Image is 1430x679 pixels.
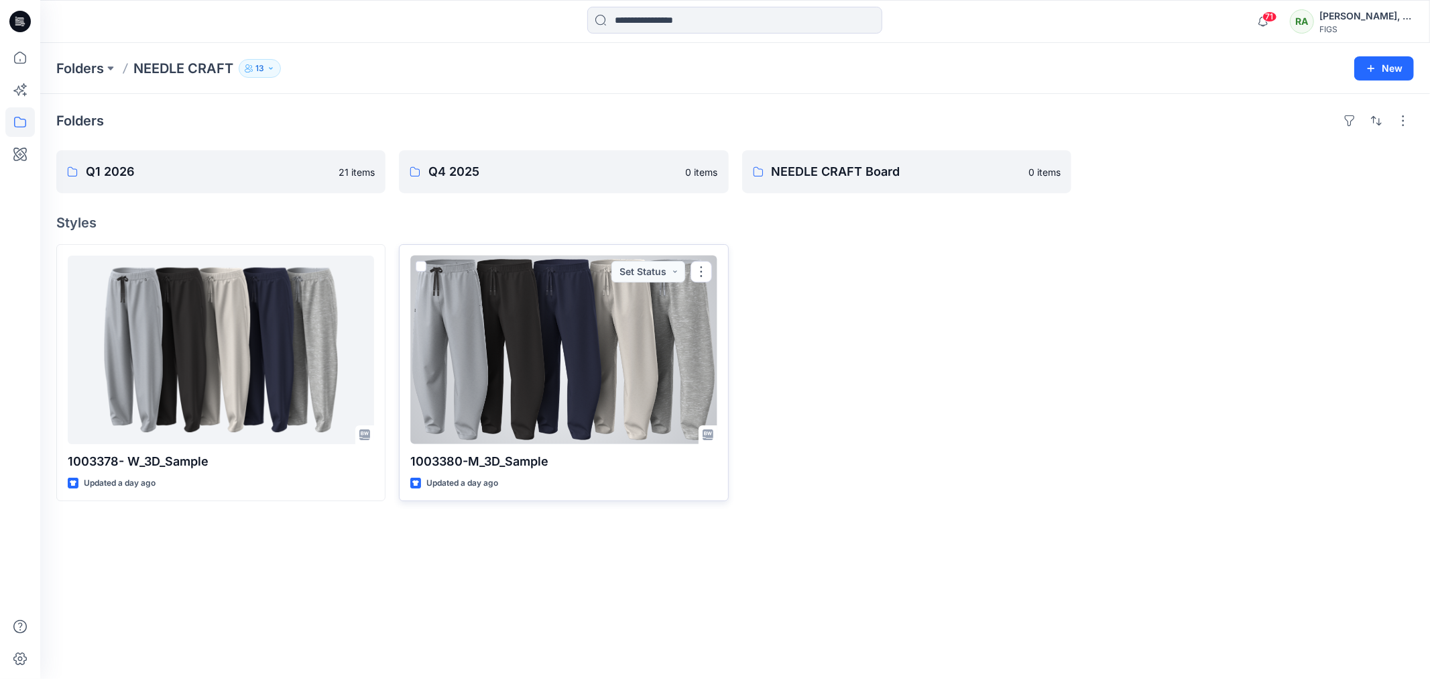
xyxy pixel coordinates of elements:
[428,162,677,181] p: Q4 2025
[399,150,728,193] a: Q4 20250 items
[772,162,1020,181] p: NEEDLE CRAFT Board
[255,61,264,76] p: 13
[1290,9,1314,34] div: RA
[56,59,104,78] a: Folders
[56,150,385,193] a: Q1 202621 items
[410,256,717,444] a: 1003380-M_3D_Sample
[1354,56,1414,81] button: New
[742,150,1071,193] a: NEEDLE CRAFT Board0 items
[56,215,1414,231] h4: Styles
[1262,11,1277,22] span: 71
[686,165,718,179] p: 0 items
[86,162,331,181] p: Q1 2026
[239,59,281,78] button: 13
[1319,8,1413,24] div: [PERSON_NAME], [PERSON_NAME]
[56,113,104,129] h4: Folders
[1028,165,1061,179] p: 0 items
[84,476,156,490] p: Updated a day ago
[339,165,375,179] p: 21 items
[410,452,717,471] p: 1003380-M_3D_Sample
[426,476,498,490] p: Updated a day ago
[133,59,233,78] p: NEEDLE CRAFT
[68,452,374,471] p: 1003378- W_3D_Sample
[68,256,374,444] a: 1003378- W_3D_Sample
[1319,24,1413,34] div: FIGS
